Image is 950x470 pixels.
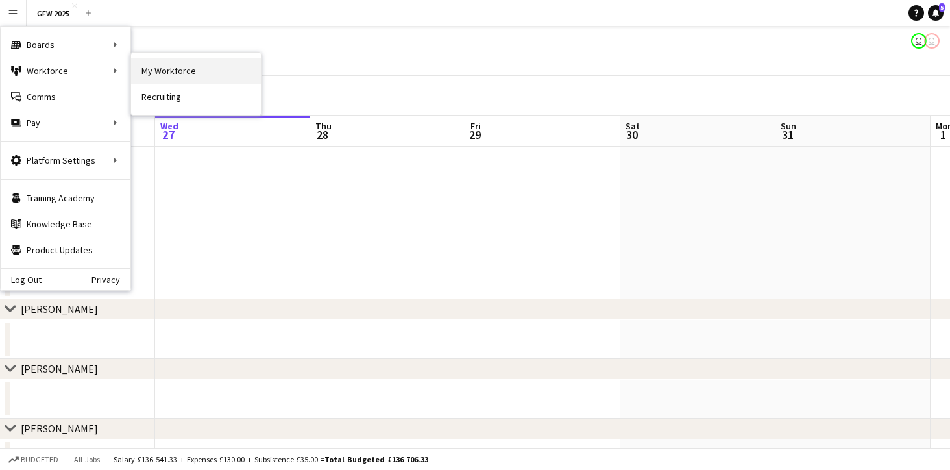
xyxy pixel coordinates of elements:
[939,3,945,12] span: 5
[21,455,58,464] span: Budgeted
[1,275,42,285] a: Log Out
[911,33,927,49] app-user-avatar: Mike Bolton
[6,452,60,467] button: Budgeted
[315,120,332,132] span: Thu
[781,120,796,132] span: Sun
[158,127,178,142] span: 27
[1,32,130,58] div: Boards
[21,362,98,375] div: [PERSON_NAME]
[324,454,428,464] span: Total Budgeted £136 706.33
[21,422,98,435] div: [PERSON_NAME]
[313,127,332,142] span: 28
[1,58,130,84] div: Workforce
[91,275,130,285] a: Privacy
[1,237,130,263] a: Product Updates
[928,5,944,21] a: 5
[626,120,640,132] span: Sat
[27,1,80,26] button: GFW 2025
[71,454,103,464] span: All jobs
[1,110,130,136] div: Pay
[131,58,261,84] a: My Workforce
[1,84,130,110] a: Comms
[1,185,130,211] a: Training Academy
[469,127,481,142] span: 29
[779,127,796,142] span: 31
[1,211,130,237] a: Knowledge Base
[924,33,940,49] app-user-avatar: Mike Bolton
[1,147,130,173] div: Platform Settings
[114,454,428,464] div: Salary £136 541.33 + Expenses £130.00 + Subsistence £35.00 =
[624,127,640,142] span: 30
[21,303,98,315] div: [PERSON_NAME]
[470,120,481,132] span: Fri
[160,120,178,132] span: Wed
[131,84,261,110] a: Recruiting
